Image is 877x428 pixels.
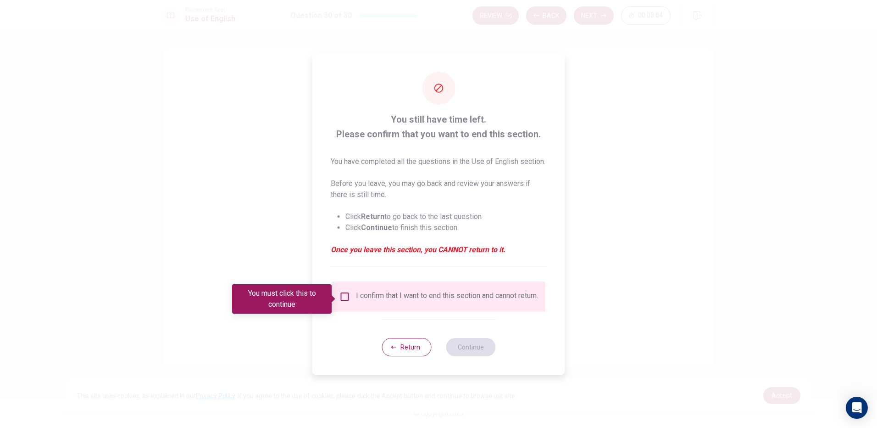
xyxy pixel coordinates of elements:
button: Continue [446,338,495,356]
em: Once you leave this section, you CANNOT return to it. [331,244,547,255]
button: Return [382,338,431,356]
p: Before you leave, you may go back and review your answers if there is still time. [331,178,547,200]
span: You must click this to continue [339,291,350,302]
strong: Continue [361,223,392,232]
li: Click to go back to the last question [345,211,547,222]
strong: Return [361,212,384,221]
div: I confirm that I want to end this section and cannot return. [356,291,538,302]
div: Open Intercom Messenger [846,397,868,419]
li: Click to finish this section. [345,222,547,233]
span: You still have time left. Please confirm that you want to end this section. [331,112,547,141]
div: You must click this to continue [232,284,332,314]
p: You have completed all the questions in the Use of English section. [331,156,547,167]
